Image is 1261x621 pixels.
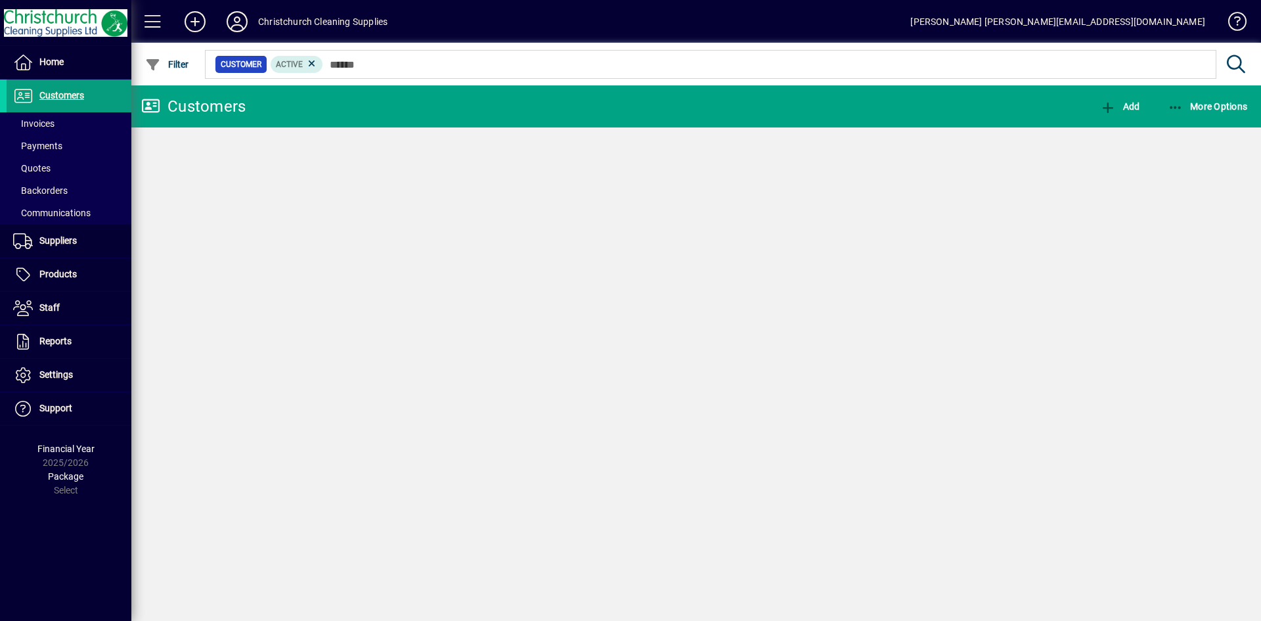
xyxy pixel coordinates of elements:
[39,235,77,246] span: Suppliers
[13,163,51,173] span: Quotes
[7,359,131,392] a: Settings
[7,135,131,157] a: Payments
[13,185,68,196] span: Backorders
[37,444,95,454] span: Financial Year
[39,403,72,413] span: Support
[13,141,62,151] span: Payments
[1164,95,1251,118] button: More Options
[39,302,60,313] span: Staff
[13,118,55,129] span: Invoices
[1168,101,1248,112] span: More Options
[221,58,261,71] span: Customer
[145,59,189,70] span: Filter
[39,369,73,380] span: Settings
[910,11,1205,32] div: [PERSON_NAME] [PERSON_NAME][EMAIL_ADDRESS][DOMAIN_NAME]
[142,53,192,76] button: Filter
[39,57,64,67] span: Home
[39,269,77,279] span: Products
[7,112,131,135] a: Invoices
[13,208,91,218] span: Communications
[1218,3,1245,45] a: Knowledge Base
[7,179,131,202] a: Backorders
[7,225,131,258] a: Suppliers
[7,258,131,291] a: Products
[271,56,323,73] mat-chip: Activation Status: Active
[7,325,131,358] a: Reports
[48,471,83,482] span: Package
[7,46,131,79] a: Home
[39,90,84,101] span: Customers
[258,11,387,32] div: Christchurch Cleaning Supplies
[174,10,216,34] button: Add
[141,96,246,117] div: Customers
[7,292,131,325] a: Staff
[216,10,258,34] button: Profile
[1097,95,1143,118] button: Add
[7,392,131,425] a: Support
[276,60,303,69] span: Active
[7,157,131,179] a: Quotes
[39,336,72,346] span: Reports
[7,202,131,224] a: Communications
[1100,101,1139,112] span: Add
